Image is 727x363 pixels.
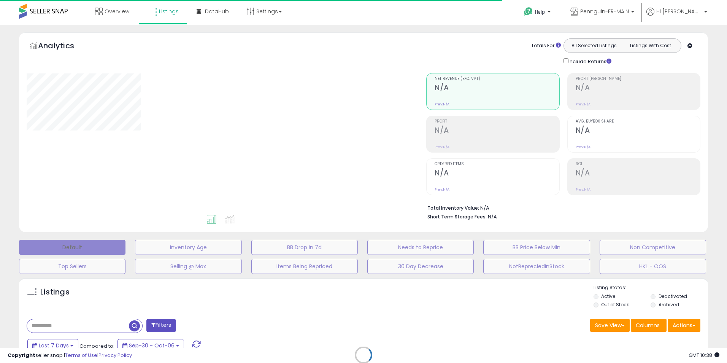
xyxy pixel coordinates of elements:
[600,259,706,274] button: HKL - OOS
[576,187,590,192] small: Prev: N/A
[566,41,622,51] button: All Selected Listings
[576,77,700,81] span: Profit [PERSON_NAME]
[576,83,700,94] h2: N/A
[576,119,700,124] span: Avg. Buybox Share
[576,162,700,166] span: ROI
[576,169,700,179] h2: N/A
[435,162,559,166] span: Ordered Items
[600,240,706,255] button: Non Competitive
[576,145,590,149] small: Prev: N/A
[580,8,629,15] span: Pennguin-FR-MAIN
[435,77,559,81] span: Net Revenue (Exc. VAT)
[524,7,533,16] i: Get Help
[622,41,679,51] button: Listings With Cost
[435,126,559,136] h2: N/A
[435,83,559,94] h2: N/A
[435,102,449,107] small: Prev: N/A
[576,126,700,136] h2: N/A
[558,57,621,65] div: Include Returns
[251,240,358,255] button: BB Drop in 7d
[38,40,89,53] h5: Analytics
[205,8,229,15] span: DataHub
[159,8,179,15] span: Listings
[488,213,497,220] span: N/A
[646,8,707,25] a: Hi [PERSON_NAME]
[576,102,590,107] small: Prev: N/A
[656,8,702,15] span: Hi [PERSON_NAME]
[427,205,479,211] b: Total Inventory Value:
[483,259,590,274] button: NotRepreciedInStock
[367,259,474,274] button: 30 Day Decrease
[19,240,125,255] button: Default
[8,352,132,359] div: seller snap | |
[19,259,125,274] button: Top Sellers
[251,259,358,274] button: Items Being Repriced
[8,352,35,359] strong: Copyright
[367,240,474,255] button: Needs to Reprice
[435,145,449,149] small: Prev: N/A
[435,169,559,179] h2: N/A
[483,240,590,255] button: BB Price Below Min
[435,119,559,124] span: Profit
[518,1,558,25] a: Help
[105,8,129,15] span: Overview
[427,213,487,220] b: Short Term Storage Fees:
[135,259,241,274] button: Selling @ Max
[135,240,241,255] button: Inventory Age
[435,187,449,192] small: Prev: N/A
[531,42,561,49] div: Totals For
[427,203,695,212] li: N/A
[535,9,545,15] span: Help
